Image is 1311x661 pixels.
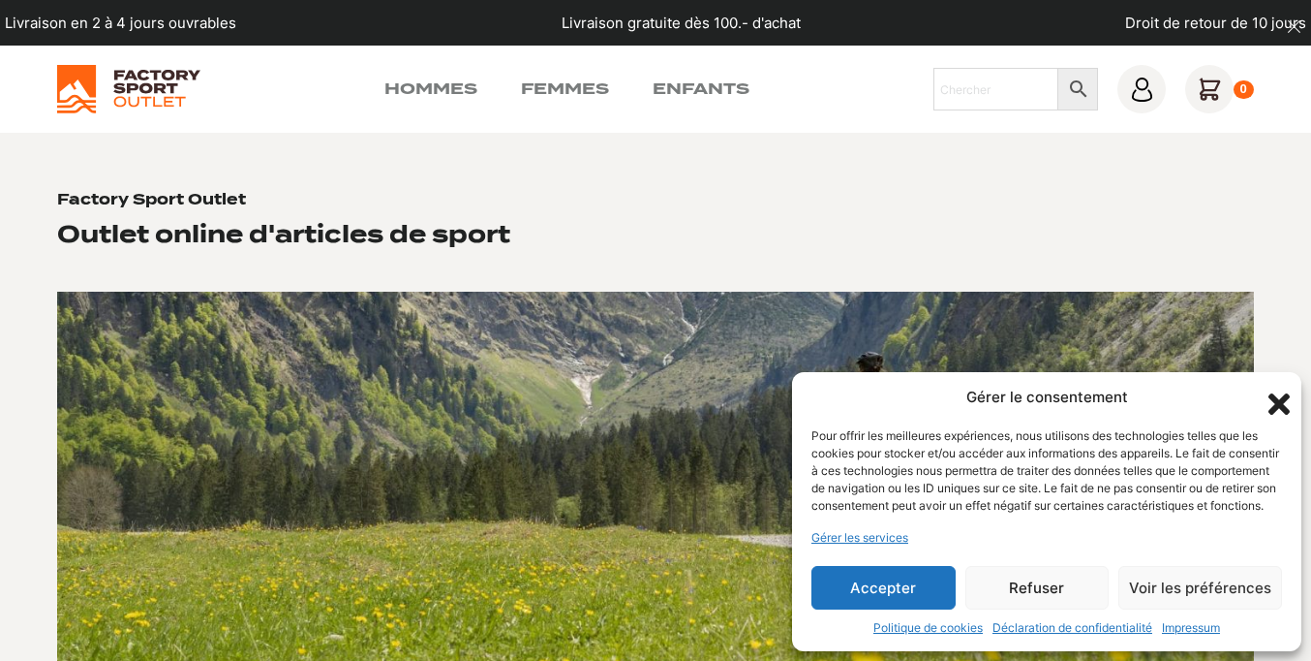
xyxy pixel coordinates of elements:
[5,13,236,34] p: Livraison en 2 à 4 jours ouvrables
[1118,566,1282,610] button: Voir les préférences
[653,78,749,101] a: Enfants
[521,78,609,101] a: Femmes
[1277,10,1311,44] button: dismiss
[57,191,246,209] h1: Factory Sport Outlet
[811,566,956,610] button: Accepter
[933,68,1059,110] input: Chercher
[57,219,510,249] h2: Outlet online d'articles de sport
[992,619,1152,637] a: Déclaration de confidentialité
[811,529,908,547] a: Gérer les services
[384,78,477,101] a: Hommes
[811,427,1280,515] div: Pour offrir les meilleures expériences, nous utilisons des technologies telles que les cookies po...
[1263,388,1282,407] div: Fermer la boîte de dialogue
[562,13,801,34] p: Livraison gratuite dès 100.- d'achat
[1162,619,1220,637] a: Impressum
[966,387,1128,409] div: Gérer le consentement
[1125,13,1306,34] p: Droit de retour de 10 jours
[1234,80,1254,100] div: 0
[873,619,983,637] a: Politique de cookies
[57,65,199,113] img: Factory Sport Outlet
[965,566,1110,610] button: Refuser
